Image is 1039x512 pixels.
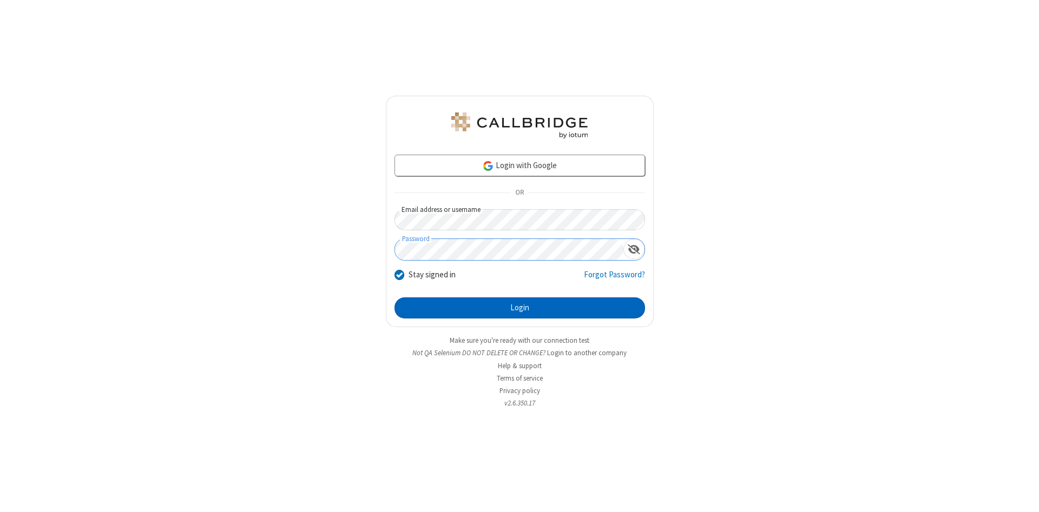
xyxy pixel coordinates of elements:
iframe: Chat [1012,484,1031,504]
img: QA Selenium DO NOT DELETE OR CHANGE [449,112,590,138]
li: Not QA Selenium DO NOT DELETE OR CHANGE? [386,348,654,358]
span: OR [511,185,528,201]
a: Make sure you're ready with our connection test [450,336,589,345]
a: Forgot Password? [584,269,645,289]
label: Stay signed in [409,269,456,281]
a: Terms of service [497,374,543,383]
input: Password [395,239,623,260]
button: Login [394,297,645,319]
a: Privacy policy [499,386,540,395]
li: v2.6.350.17 [386,398,654,408]
a: Help & support [498,361,542,370]
button: Login to another company [547,348,627,358]
a: Login with Google [394,155,645,176]
img: google-icon.png [482,160,494,172]
div: Show password [623,239,645,259]
input: Email address or username [394,209,645,230]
